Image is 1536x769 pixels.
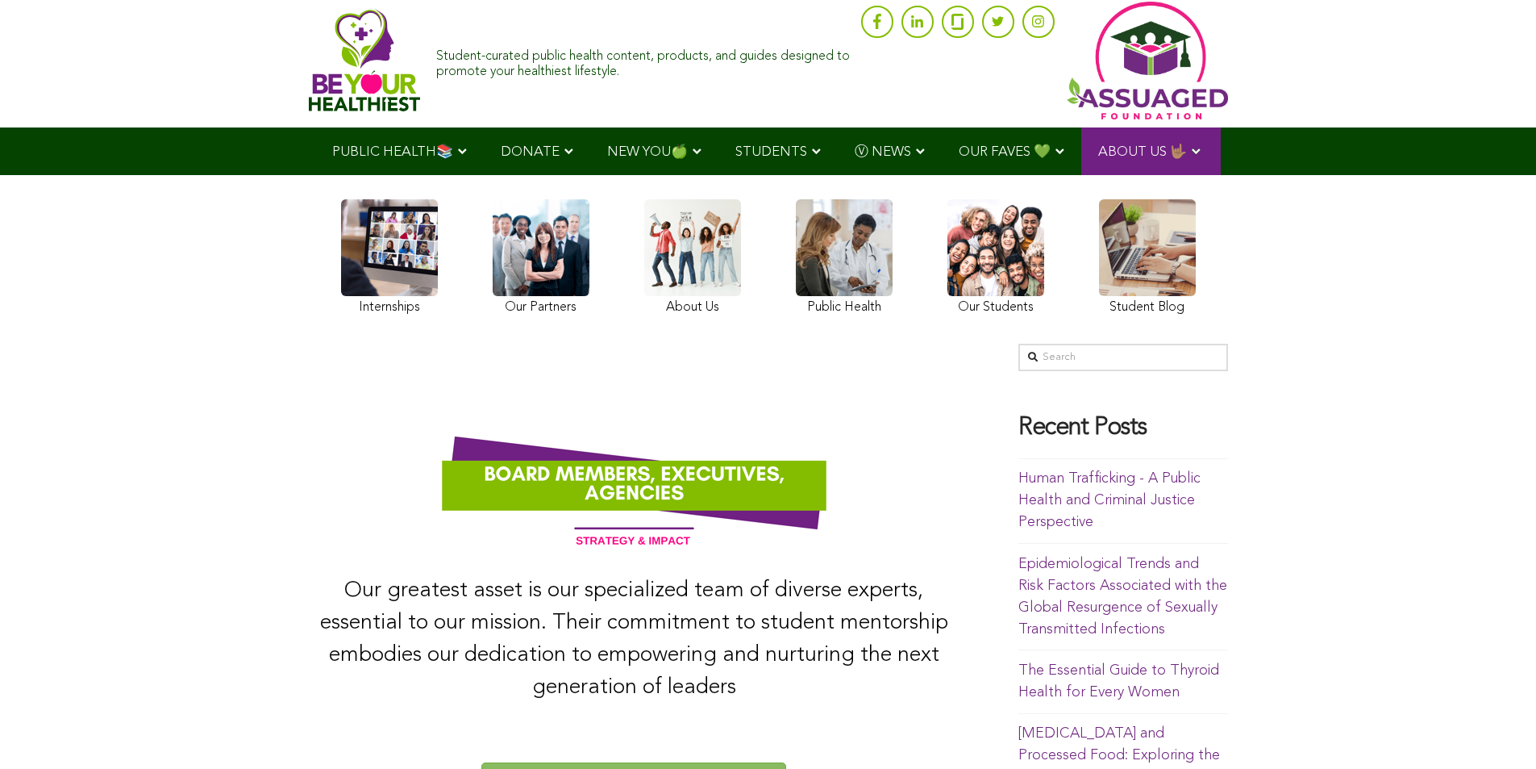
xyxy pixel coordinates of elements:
div: Student-curated public health content, products, and guides designed to promote your healthiest l... [436,41,852,80]
span: OUR FAVES 💚 [959,145,1051,159]
a: The Essential Guide to Thyroid Health for Every Women [1018,663,1219,700]
span: Ⓥ NEWS [855,145,911,159]
a: Epidemiological Trends and Risk Factors Associated with the Global Resurgence of Sexually Transmi... [1018,557,1227,637]
input: Search [1018,344,1228,371]
h4: Recent Posts [1018,415,1228,442]
span: Our greatest asset is our specialized team of diverse experts, essential to our mission. Their co... [320,580,948,699]
span: NEW YOU🍏 [607,145,688,159]
img: glassdoor [951,14,963,30]
div: Navigation Menu [309,127,1228,175]
span: ABOUT US 🤟🏽 [1098,145,1187,159]
span: STUDENTS [735,145,807,159]
img: Assuaged [309,9,421,111]
span: DONATE [501,145,560,159]
img: Assuaged App [1067,2,1228,119]
span: PUBLIC HEALTH📚 [332,145,453,159]
iframe: Chat Widget [1455,692,1536,769]
a: Human Trafficking - A Public Health and Criminal Justice Perspective [1018,471,1201,529]
img: Dream-Team-Team-Stand-Up-Loyal-Board-Members-Banner-Assuaged [309,402,959,564]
